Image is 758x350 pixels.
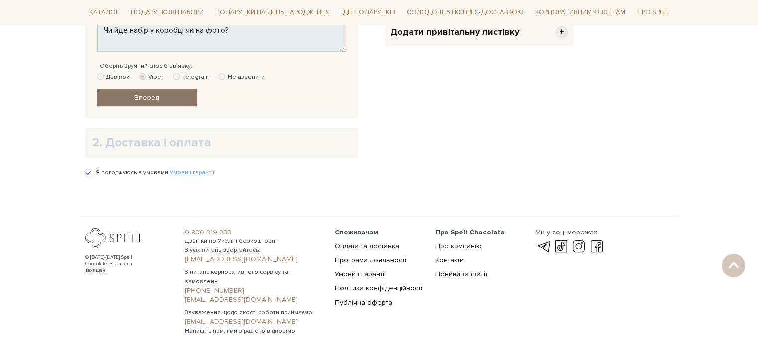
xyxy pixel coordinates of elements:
span: Про Spell Chocolate [435,228,505,236]
div: Ми у соц. мережах: [535,228,605,237]
label: Я погоджуюсь з умовами: [96,168,214,177]
a: Умови і гарантії [335,270,386,278]
span: Напишіть нам, і ми з радістю відповімо [185,327,323,336]
span: Споживачам [335,228,378,236]
a: Політика конфіденційності [335,284,422,292]
span: З питань корпоративного сервісу та замовлень: [185,268,323,286]
a: Про компанію [435,242,482,250]
div: © [DATE]-[DATE] Spell Chocolate. Всі права захищені [85,254,152,274]
a: tik-tok [553,241,570,253]
a: Новини та статті [435,270,487,278]
span: Додати привітальну листівку [390,26,519,38]
h2: 2. Доставка і оплата [92,135,351,150]
span: Зауваження щодо якості роботи приймаємо: [185,308,323,317]
span: + [556,26,568,38]
span: Дзвінки по Україні безкоштовні [185,237,323,246]
a: Про Spell [633,5,673,20]
a: instagram [570,241,587,253]
a: Умови і гарантії [170,169,214,176]
a: Ідеї подарунків [337,5,399,20]
a: Солодощі з експрес-доставкою [403,4,528,21]
a: [EMAIL_ADDRESS][DOMAIN_NAME] [185,255,323,264]
a: facebook [588,241,605,253]
a: [EMAIL_ADDRESS][DOMAIN_NAME] [185,295,323,304]
a: Програма лояльності [335,256,406,264]
a: Оплата та доставка [335,242,399,250]
a: telegram [535,241,552,253]
a: 0 800 319 233 [185,228,323,237]
span: З усіх питань звертайтесь: [185,246,323,255]
a: [EMAIL_ADDRESS][DOMAIN_NAME] [185,317,323,326]
a: Корпоративним клієнтам [531,5,629,20]
a: [PHONE_NUMBER] [185,286,323,295]
a: Контакти [435,256,464,264]
a: Публічна оферта [335,298,392,307]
